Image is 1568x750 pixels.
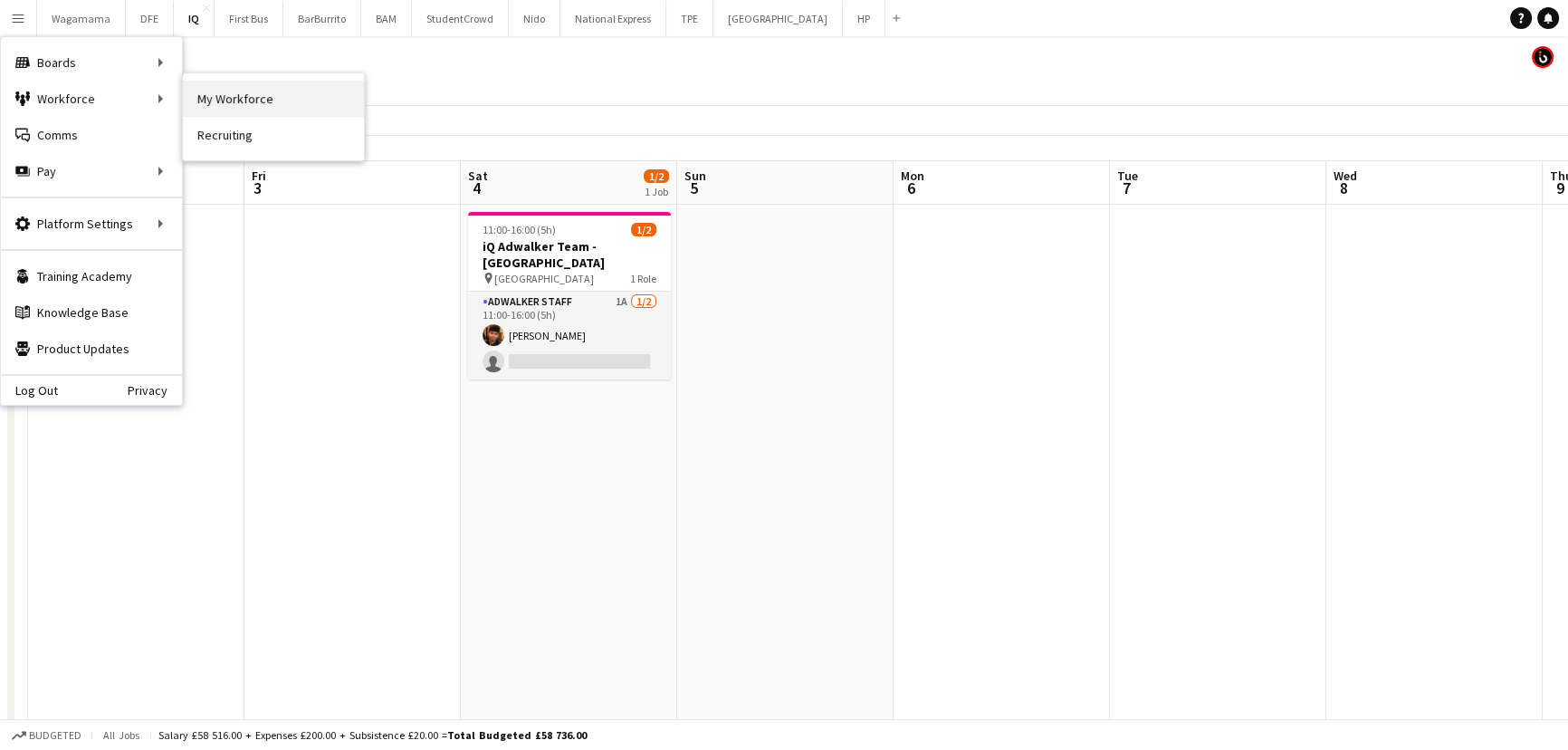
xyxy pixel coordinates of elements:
div: Platform Settings [1,206,182,242]
span: 1 Role [630,272,656,285]
span: 6 [898,178,924,198]
div: Pay [1,153,182,189]
app-user-avatar: Tim Bodenham [1532,46,1554,68]
a: Knowledge Base [1,294,182,331]
button: Wagamama [37,1,126,36]
span: 1/2 [644,169,669,183]
a: Recruiting [183,117,364,153]
span: 4 [465,178,488,198]
span: 8 [1331,178,1357,198]
div: Salary £58 516.00 + Expenses £200.00 + Subsistence £20.00 = [158,728,587,742]
span: Total Budgeted £58 736.00 [447,728,587,742]
button: Budgeted [9,726,84,745]
button: BarBurrito [283,1,361,36]
div: 1 Job [645,185,668,198]
span: Fri [252,168,266,184]
a: Comms [1,117,182,153]
app-job-card: 11:00-16:00 (5h)1/2iQ Adwalker Team - [GEOGRAPHIC_DATA] [GEOGRAPHIC_DATA]1 RoleAdwalker Staff1A1/... [468,212,671,380]
span: 7 [1114,178,1138,198]
div: Workforce [1,81,182,117]
h3: iQ Adwalker Team - [GEOGRAPHIC_DATA] [468,238,671,271]
span: 1/2 [631,223,656,236]
button: National Express [560,1,666,36]
button: First Bus [215,1,283,36]
span: [GEOGRAPHIC_DATA] [494,272,594,285]
span: 11:00-16:00 (5h) [483,223,556,236]
span: Mon [901,168,924,184]
span: 3 [249,178,266,198]
button: Nido [509,1,560,36]
span: 5 [682,178,706,198]
button: StudentCrowd [412,1,509,36]
a: My Workforce [183,81,364,117]
span: Sun [684,168,706,184]
button: [GEOGRAPHIC_DATA] [713,1,843,36]
span: Wed [1334,168,1357,184]
span: All jobs [100,728,143,742]
span: Budgeted [29,729,81,742]
a: Privacy [128,383,182,398]
button: DFE [126,1,174,36]
a: Training Academy [1,258,182,294]
button: HP [843,1,885,36]
div: Boards [1,44,182,81]
span: Tue [1117,168,1138,184]
app-card-role: Adwalker Staff1A1/211:00-16:00 (5h)[PERSON_NAME] [468,292,671,380]
button: TPE [666,1,713,36]
span: Sat [468,168,488,184]
a: Log Out [1,383,58,398]
button: BAM [361,1,412,36]
a: Product Updates [1,331,182,367]
button: IQ [174,1,215,36]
